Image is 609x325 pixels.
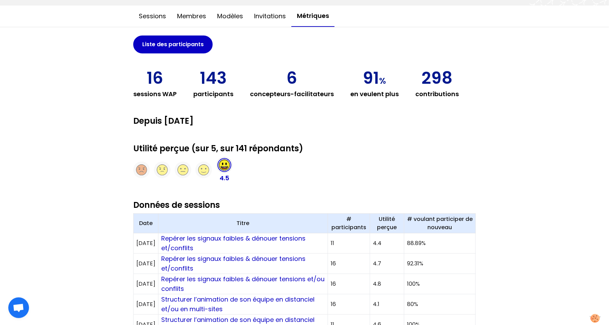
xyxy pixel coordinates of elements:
p: 143 [200,70,227,87]
p: 298 [422,70,453,87]
h3: contributions [415,89,459,99]
div: Ouvrir le chat [8,297,29,318]
button: Modèles [212,6,249,27]
th: # voulant participer de nouveau [404,214,475,233]
th: Titre [158,214,328,233]
h3: en veulent plus [350,89,399,99]
th: Date [134,214,158,233]
td: 88.89% [404,233,475,254]
p: 16 [147,70,163,87]
button: Liste des participants [133,35,213,53]
button: Membres [172,6,212,27]
td: 100% [404,274,475,294]
span: % [379,75,386,87]
th: # participants [328,214,370,233]
h2: Depuis [DATE] [133,115,476,126]
button: Sessions [133,6,172,27]
td: 16 [328,254,370,274]
p: 6 [287,70,297,87]
p: 4.5 [220,173,229,183]
td: 4.4 [370,233,404,254]
td: 16 [328,274,370,294]
h3: concepteurs-facilitateurs [250,89,334,99]
td: 4.7 [370,254,404,274]
h2: Données de sessions [133,200,476,211]
td: 80% [404,294,475,315]
a: Repérer les signaux faibles & dénouer tensions et/conflits [161,254,307,273]
td: 16 [328,294,370,315]
h3: sessions WAP [133,89,177,99]
h3: participants [193,89,233,99]
a: Repérer les signaux faibles & dénouer tensions et/conflits [161,234,307,252]
td: 4.1 [370,294,404,315]
td: [DATE] [134,254,158,274]
th: Utilité perçue [370,214,404,233]
button: Invitations [249,6,291,27]
h2: Utilité perçue (sur 5, sur 141 répondants) [133,143,476,154]
td: 92.31% [404,254,475,274]
a: Repérer les signaux faibles & dénouer tensions et/ou conflits [161,275,326,293]
button: Métriques [291,6,335,27]
a: Structurer l’animation de son équipe en distanciel et/ou en multi-sites [161,295,316,313]
p: 91 [363,70,386,87]
td: 4.8 [370,274,404,294]
td: [DATE] [134,294,158,315]
td: 11 [328,233,370,254]
td: [DATE] [134,274,158,294]
td: [DATE] [134,233,158,254]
